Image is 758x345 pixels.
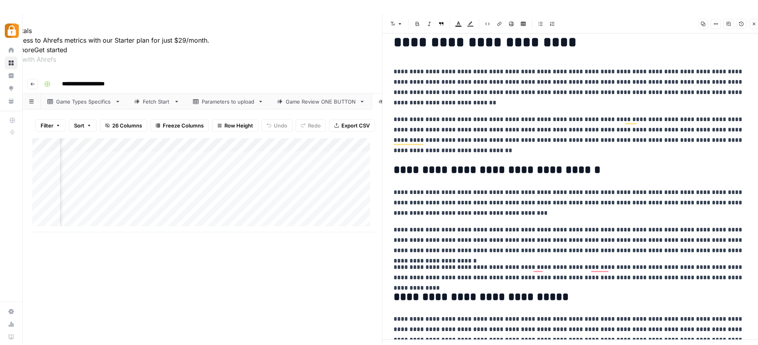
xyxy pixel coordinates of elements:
[150,119,209,132] button: Freeze Columns
[5,318,18,331] a: Usage
[41,94,127,110] a: Game Types Specifics
[212,119,258,132] button: Row Height
[5,95,18,108] a: Your Data
[308,122,321,129] span: Redo
[5,331,18,343] a: Learning Hub
[56,98,112,106] div: Game Types Specifics
[163,122,204,129] span: Freeze Columns
[286,98,356,106] div: Game Review ONE BUTTON
[5,69,18,82] a: Insights
[112,122,142,129] span: 26 Columns
[34,45,67,55] button: Get started
[74,122,84,129] span: Sort
[341,122,370,129] span: Export CSV
[143,98,171,106] div: Fetch Start
[296,119,326,132] button: Redo
[186,94,270,110] a: Parameters to upload
[41,122,53,129] span: Filter
[329,119,375,132] button: Export CSV
[100,119,147,132] button: 26 Columns
[372,94,452,110] a: Game Review BASE
[5,305,18,318] a: Settings
[274,122,287,129] span: Undo
[5,82,18,95] a: Opportunities
[261,119,292,132] button: Undo
[270,94,372,110] a: Game Review ONE BUTTON
[224,122,253,129] span: Row Height
[202,98,255,106] div: Parameters to upload
[69,119,97,132] button: Sort
[35,119,66,132] button: Filter
[127,94,186,110] a: Fetch Start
